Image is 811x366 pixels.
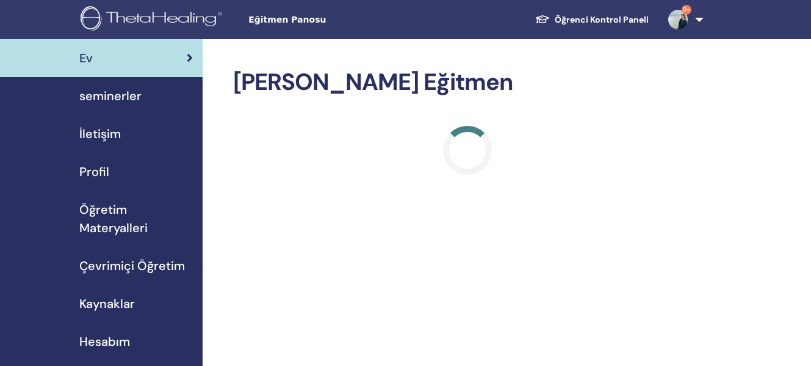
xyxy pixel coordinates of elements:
span: Hesabım [79,332,130,351]
img: graduation-cap-white.svg [535,14,550,24]
span: Eğitmen Panosu [248,13,431,26]
span: Kaynaklar [79,295,135,313]
span: 9+ [682,5,691,15]
span: İletişim [79,125,121,143]
h2: [PERSON_NAME] Eğitmen [233,68,701,97]
span: Profil [79,163,109,181]
span: seminerler [79,87,142,105]
span: Çevrimiçi Öğretim [79,257,185,275]
span: Ev [79,49,93,67]
a: Öğrenci Kontrol Paneli [525,9,658,31]
span: Öğretim Materyalleri [79,200,193,237]
img: default.jpg [668,10,688,29]
img: logo.png [81,6,226,34]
